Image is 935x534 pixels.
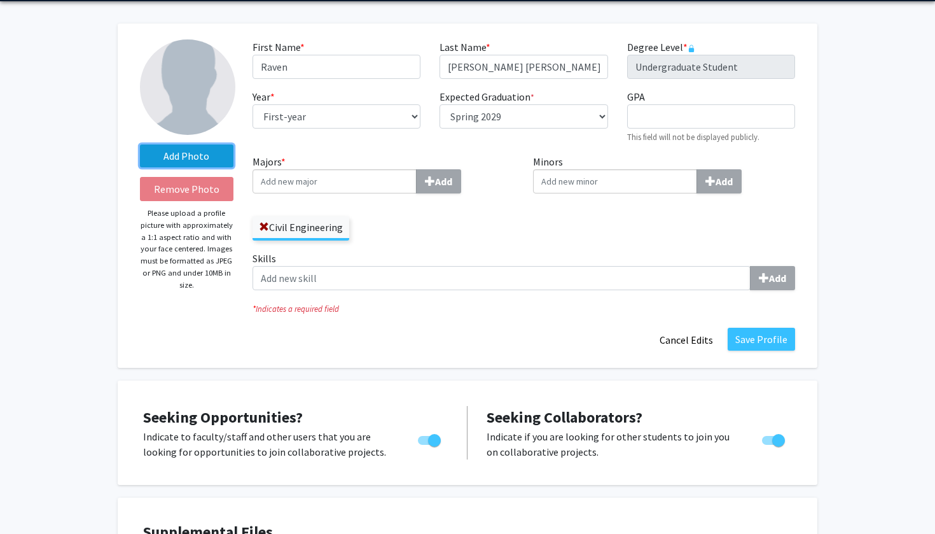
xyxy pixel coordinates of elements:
b: Add [716,175,733,188]
label: Year [253,89,275,104]
button: Minors [696,169,742,193]
b: Add [435,175,452,188]
label: Expected Graduation [440,89,534,104]
i: Indicates a required field [253,303,795,315]
iframe: Chat [10,477,54,524]
label: GPA [627,89,645,104]
input: MinorsAdd [533,169,697,193]
img: Profile Picture [140,39,235,135]
label: Minors [533,154,795,193]
label: AddProfile Picture [140,144,233,167]
p: Indicate if you are looking for other students to join you on collaborative projects. [487,429,738,460]
input: SkillsAdd [253,266,751,290]
label: Civil Engineering [253,216,349,238]
input: Majors*Add [253,169,417,193]
button: Skills [750,266,795,290]
button: Cancel Edits [651,328,721,352]
span: Seeking Collaborators? [487,407,642,427]
small: This field will not be displayed publicly. [627,132,759,142]
p: Please upload a profile picture with approximately a 1:1 aspect ratio and with your face centered... [140,207,233,291]
p: Indicate to faculty/staff and other users that you are looking for opportunities to join collabor... [143,429,394,460]
label: Degree Level [627,39,695,55]
button: Majors* [416,169,461,193]
button: Save Profile [728,328,795,351]
b: Add [769,272,786,285]
svg: This information is provided and automatically updated by Morgan State University and is not edit... [688,45,695,52]
span: Seeking Opportunities? [143,407,303,427]
label: Skills [253,251,795,290]
button: Remove Photo [140,177,233,201]
label: Last Name [440,39,490,55]
label: First Name [253,39,305,55]
label: Majors [253,154,515,193]
div: Toggle [413,429,448,448]
div: Toggle [757,429,792,448]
